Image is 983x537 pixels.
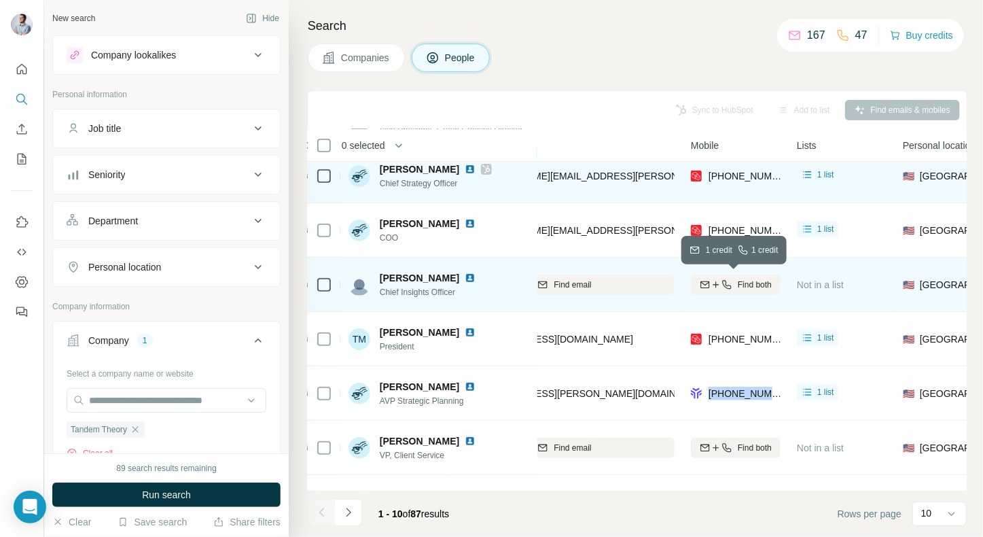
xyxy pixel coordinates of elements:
[921,506,932,520] p: 10
[454,438,675,458] button: Find email
[380,341,492,353] span: President
[378,508,403,519] span: 1 - 10
[52,88,281,101] p: Personal information
[11,210,33,235] button: Use Surfe on LinkedIn
[11,57,33,82] button: Quick start
[380,395,492,407] span: AVP Strategic Planning
[554,279,591,291] span: Find email
[88,122,121,135] div: Job title
[88,168,125,181] div: Seniority
[691,275,781,295] button: Find both
[855,27,868,44] p: 47
[53,205,280,237] button: Department
[53,39,280,71] button: Company lookalikes
[817,386,834,398] span: 1 list
[465,490,476,501] img: LinkedIn logo
[554,442,591,454] span: Find email
[838,507,901,521] span: Rows per page
[465,218,476,229] img: LinkedIn logo
[380,162,459,176] span: [PERSON_NAME]
[52,12,95,24] div: New search
[817,332,834,344] span: 1 list
[380,380,459,394] span: [PERSON_NAME]
[52,515,91,529] button: Clear
[465,164,476,175] img: LinkedIn logo
[472,388,711,399] span: [EMAIL_ADDRESS][PERSON_NAME][DOMAIN_NAME]
[465,273,476,283] img: LinkedIn logo
[380,286,492,298] span: Chief Insights Officer
[903,278,914,292] span: 🇺🇸
[903,332,914,346] span: 🇺🇸
[691,332,702,346] img: provider prospeo logo
[465,436,476,447] img: LinkedIn logo
[348,165,370,187] img: Avatar
[472,334,633,345] span: [EMAIL_ADDRESS][DOMAIN_NAME]
[91,48,176,62] div: Company lookalikes
[380,434,459,448] span: [PERSON_NAME]
[88,214,138,228] div: Department
[348,274,370,296] img: Avatar
[797,139,817,152] span: Lists
[11,87,33,111] button: Search
[465,381,476,392] img: LinkedIn logo
[380,217,459,230] span: [PERSON_NAME]
[709,388,794,399] span: [PHONE_NUMBER]
[53,158,280,191] button: Seniority
[348,328,370,350] div: TM
[378,508,449,519] span: results
[691,139,719,152] span: Mobile
[342,139,385,152] span: 0 selected
[348,383,370,404] img: Avatar
[709,225,794,236] span: [PHONE_NUMBER]
[11,14,33,35] img: Avatar
[380,271,459,285] span: [PERSON_NAME]
[341,51,391,65] span: Companies
[903,224,914,237] span: 🇺🇸
[308,16,967,35] h4: Search
[691,438,781,458] button: Find both
[903,169,914,183] span: 🇺🇸
[142,488,191,502] span: Run search
[348,220,370,241] img: Avatar
[11,117,33,141] button: Enrich CSV
[472,171,790,181] span: [PERSON_NAME][EMAIL_ADDRESS][PERSON_NAME][DOMAIN_NAME]
[465,327,476,338] img: LinkedIn logo
[817,223,834,235] span: 1 list
[116,462,216,474] div: 89 search results remaining
[11,240,33,264] button: Use Surfe API
[348,437,370,459] img: Avatar
[691,169,702,183] img: provider prospeo logo
[53,251,280,283] button: Personal location
[454,275,675,295] button: Find email
[236,8,289,29] button: Hide
[380,326,459,339] span: [PERSON_NAME]
[903,387,914,400] span: 🇺🇸
[67,362,266,380] div: Select a company name or website
[53,324,280,362] button: Company1
[380,489,459,502] span: [PERSON_NAME]
[14,491,46,523] div: Open Intercom Messenger
[903,441,914,455] span: 🇺🇸
[52,300,281,313] p: Company information
[903,139,976,152] span: Personal location
[11,300,33,324] button: Feedback
[817,169,834,181] span: 1 list
[53,112,280,145] button: Job title
[403,508,411,519] span: of
[335,499,362,526] button: Navigate to next page
[807,27,825,44] p: 167
[137,334,153,347] div: 1
[88,334,129,347] div: Company
[890,26,953,45] button: Buy credits
[88,260,161,274] div: Personal location
[797,279,844,290] span: Not in a list
[11,147,33,171] button: My lists
[709,171,794,181] span: [PHONE_NUMBER]
[380,177,492,190] span: Chief Strategy Officer
[67,447,113,460] button: Clear all
[691,224,702,237] img: provider prospeo logo
[213,515,281,529] button: Share filters
[445,51,476,65] span: People
[709,334,794,345] span: [PHONE_NUMBER]
[472,225,790,236] span: [PERSON_NAME][EMAIL_ADDRESS][PERSON_NAME][DOMAIN_NAME]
